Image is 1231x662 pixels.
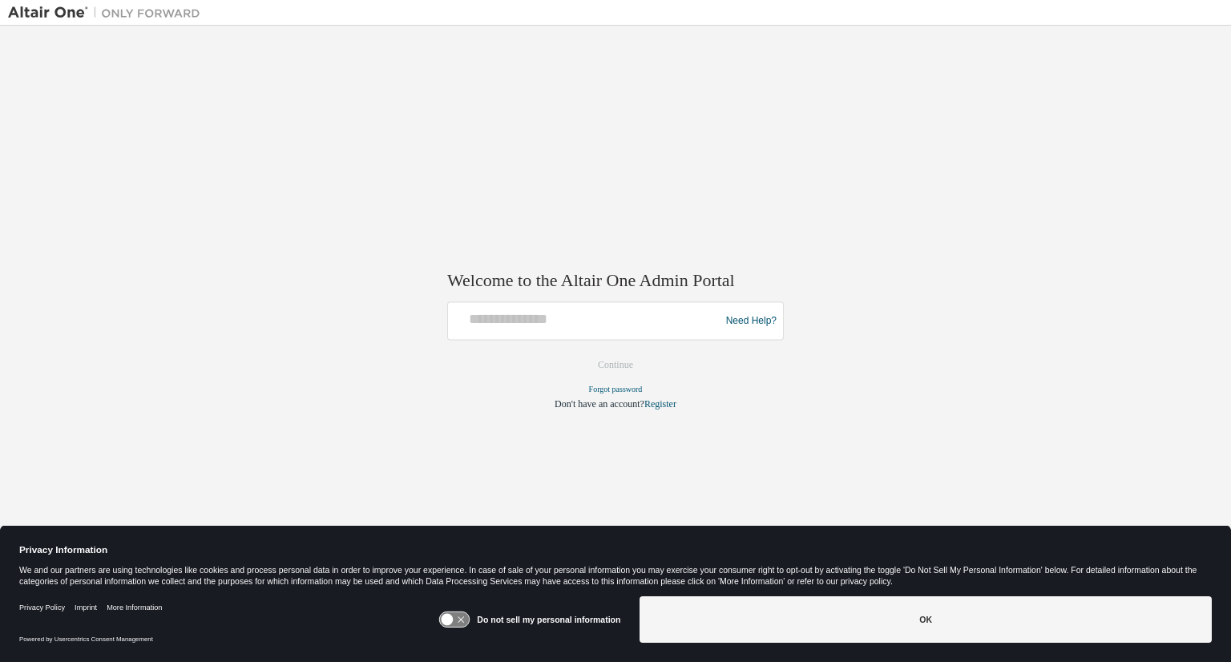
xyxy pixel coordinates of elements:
[8,5,208,21] img: Altair One
[447,269,784,292] h2: Welcome to the Altair One Admin Portal
[555,399,644,410] span: Don't have an account?
[589,385,643,394] a: Forgot password
[644,399,676,410] a: Register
